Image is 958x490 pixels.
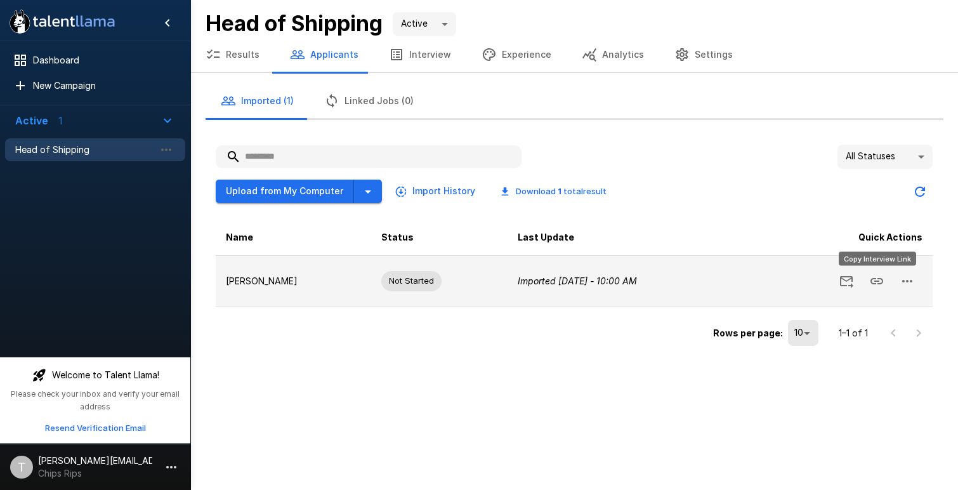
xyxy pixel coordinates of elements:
div: 10 [788,320,818,345]
th: Name [216,220,371,256]
p: Rows per page: [713,327,783,340]
button: Settings [659,37,748,72]
b: 1 [558,186,561,196]
span: Copy Interview Link [862,274,892,285]
th: Quick Actions [744,220,933,256]
span: Send Invitation [831,274,862,285]
p: [PERSON_NAME] [226,275,361,288]
div: Copy Interview Link [839,252,916,266]
button: Updated Today - 10:01 AM [907,179,933,204]
button: Imported (1) [206,83,309,119]
b: Head of Shipping [206,10,383,36]
button: Experience [466,37,567,72]
button: Analytics [567,37,659,72]
button: Download 1 totalresult [490,182,617,201]
button: Upload from My Computer [216,180,354,203]
button: Import History [392,180,480,203]
span: Not Started [381,275,442,287]
button: Applicants [275,37,374,72]
i: Imported [DATE] - 10:00 AM [518,275,637,286]
button: Interview [374,37,466,72]
th: Status [371,220,508,256]
button: Results [190,37,275,72]
p: 1–1 of 1 [839,327,868,340]
th: Last Update [508,220,744,256]
div: All Statuses [837,145,933,169]
button: Linked Jobs (0) [309,83,429,119]
div: Active [393,12,456,36]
